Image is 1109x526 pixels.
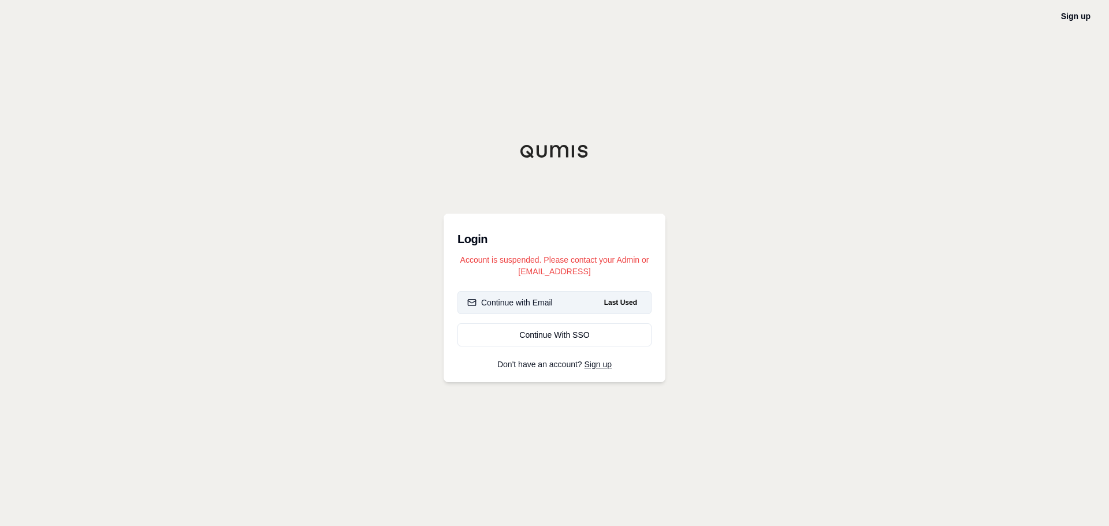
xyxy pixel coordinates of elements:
div: Continue with Email [467,297,553,308]
button: Continue with EmailLast Used [457,291,652,314]
div: Continue With SSO [467,329,642,341]
p: Account is suspended. Please contact your Admin or [EMAIL_ADDRESS] [457,254,652,277]
h3: Login [457,227,652,251]
img: Qumis [520,144,589,158]
a: Continue With SSO [457,323,652,346]
a: Sign up [1061,12,1091,21]
p: Don't have an account? [457,360,652,368]
span: Last Used [600,296,642,309]
a: Sign up [585,360,612,369]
